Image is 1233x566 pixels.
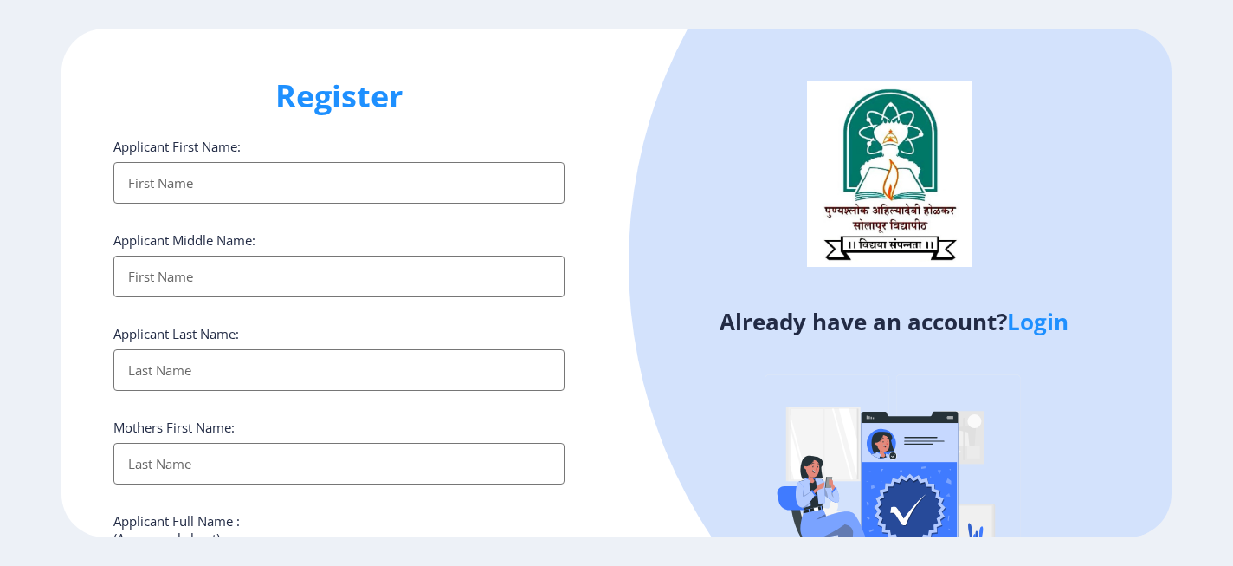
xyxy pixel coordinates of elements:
[113,349,565,391] input: Last Name
[113,325,239,342] label: Applicant Last Name:
[113,75,565,117] h1: Register
[1007,306,1068,337] a: Login
[113,138,241,155] label: Applicant First Name:
[113,162,565,204] input: First Name
[629,308,1159,335] h4: Already have an account?
[807,81,972,267] img: logo
[113,443,565,485] input: Last Name
[113,512,240,547] label: Applicant Full Name : (As on marksheet)
[113,419,235,436] label: Mothers First Name:
[113,256,565,297] input: First Name
[113,231,255,249] label: Applicant Middle Name:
